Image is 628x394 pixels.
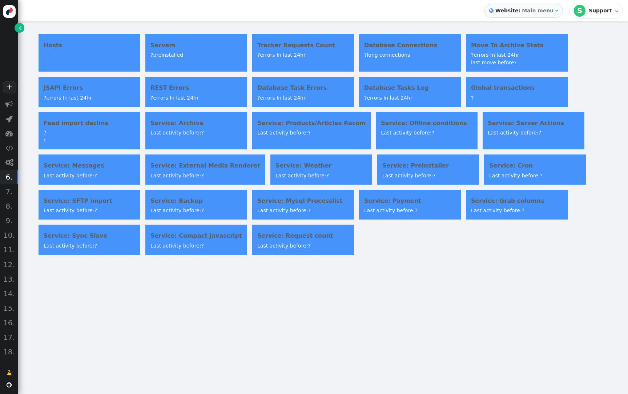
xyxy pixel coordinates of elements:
span: ? [415,208,417,213]
h4: Service: Cron [489,161,581,170]
a:  [2,366,17,379]
div: errors In last 24hr [257,94,349,102]
span: ? [94,173,97,178]
span:  [615,9,618,14]
b: Website: [494,7,522,15]
h4: Database Connections [364,41,456,50]
div: Last activity before: [382,172,474,180]
span: ? [471,52,474,58]
h4: REST Errors [150,84,242,92]
span: ? [364,95,367,101]
span:  [5,130,13,137]
span:  [7,382,12,387]
span: ? [201,130,204,136]
div: errors In last 24hr [364,94,456,102]
h4: Service: Payment [364,197,456,205]
h4: Service: Sync Slave [44,232,135,240]
span: ? [432,130,434,136]
div: preinstalled [150,51,242,59]
span: ? [201,208,204,213]
span: ? [471,95,474,101]
h4: Service: Messages [44,161,135,170]
span: ? [308,130,310,136]
h4: Tracker Requests Count [257,41,349,50]
span: ? [364,52,367,58]
span: ? [150,52,153,58]
div: Last activity before: [489,172,581,180]
div: Last activity before: [150,129,242,137]
div: Last activity before: [381,129,472,137]
span: ? [94,208,97,213]
div: errors In last 24hr [44,94,135,102]
span: ? [522,208,524,213]
div: Support [589,8,613,14]
h4: Service: Preinstaller [382,161,474,170]
h4: Service: Compact Javascript [150,232,242,240]
h4: Service: Grab columns [471,197,563,205]
h4: Service: Mysql Processlist [257,197,349,205]
span: ? [540,173,543,178]
div: Last activity before: [471,207,563,214]
img: logo-icon.svg [3,5,16,18]
span: ? [308,208,310,213]
div: long connections [364,51,456,59]
b: Main menu [522,8,553,13]
h4: Feed import decline [44,119,135,128]
span: ? [257,52,260,58]
span: ? [94,243,97,249]
div: Last activity before: [150,242,242,250]
div: Last activity before: [488,129,579,137]
span: ? [539,130,541,136]
div: Last activity before: [257,242,349,250]
h4: Service: External Media Renderer [150,161,260,170]
span: ? [257,95,260,101]
div: Last activity before: [364,207,456,214]
h4: JSAPI Errors [44,84,135,92]
span:  [5,101,13,108]
div: Last activity before: [275,172,367,180]
span: ? [326,173,329,178]
h4: Service: Weather [275,161,367,170]
span: ? [150,95,153,101]
span: ? [433,173,436,178]
h4: Database Task Errors [257,84,349,92]
span:  [5,159,13,166]
h4: Service: Archive [150,119,242,128]
h4: Service: Products/Articles Recom [257,119,366,128]
span: ? [201,243,204,249]
h4: Service: Server Actions [488,119,579,128]
div: errors In last 24hr [150,94,242,102]
div: Last activity before: [150,172,260,180]
span: ? [44,138,46,143]
div: Last activity before: [257,207,349,214]
h4: Database Tasks Log [364,84,456,92]
span:  [555,8,558,13]
span:  [7,369,12,377]
h4: Service: Request count [257,232,349,240]
span: ? [514,60,516,65]
a: + [3,81,16,93]
span: ? [308,243,310,249]
span:  [6,115,13,122]
div: Last activity before: [150,207,242,214]
a:  [15,23,24,33]
span: ? [44,95,46,101]
span:  [19,24,22,32]
h4: Service: SFTP import [44,197,135,205]
span:  [489,7,494,15]
h4: Service: Offline conditions [381,119,472,128]
h4: Hosts [44,41,135,50]
h4: Move To Archive Stats [471,41,563,50]
h4: Servers [150,41,242,50]
div: errors In last 24hr [471,51,563,59]
div: Last activity before: [44,172,135,180]
div: S [574,5,585,16]
span: ? [201,173,204,178]
div: Last activity before: [44,242,135,250]
span: ? [44,130,46,136]
div: last move before [471,59,563,67]
div: Last activity before: [44,207,135,214]
div: errors In last 24hr [257,51,349,59]
h4: Global transactions [471,84,563,92]
div: Last activity before: [257,129,366,137]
